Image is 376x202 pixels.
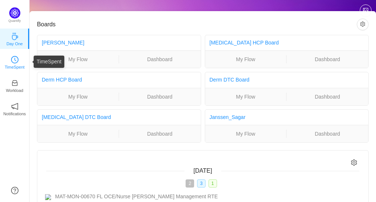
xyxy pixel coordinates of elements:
a: icon: coffeeDay One [11,35,18,42]
i: icon: inbox [11,79,18,87]
i: icon: coffee [11,33,18,40]
a: [MEDICAL_DATA] HCP Board [210,40,279,46]
a: Derm DTC Board [210,77,250,83]
a: Dashboard [119,130,201,138]
a: Dashboard [287,93,368,101]
a: My Flow [37,93,119,101]
a: MAT-MON-00670 FL OCE/Nurse [PERSON_NAME] Management RTE [55,193,359,201]
a: [PERSON_NAME] [42,40,84,46]
span: 3 [197,179,206,188]
a: Derm HCP Board [42,77,82,83]
a: [MEDICAL_DATA] DTC Board [42,114,111,120]
p: Quantify [9,19,21,24]
span: MAT-MON-00670 FL OCE/Nurse [PERSON_NAME] Management RTE [55,193,218,201]
a: My Flow [37,55,119,63]
img: Quantify [9,7,20,19]
a: Dashboard [119,93,201,101]
a: icon: notificationNotifications [11,105,18,112]
span: 1 [209,179,217,188]
p: TimeSpent [5,64,25,70]
a: Dashboard [287,55,368,63]
a: My Flow [37,130,119,138]
a: My Flow [205,55,287,63]
a: Dashboard [287,130,368,138]
a: icon: clock-circleTimeSpent [11,58,18,66]
i: icon: notification [11,103,18,110]
a: My Flow [205,93,287,101]
a: icon: inboxWorkload [11,82,18,89]
i: icon: clock-circle [11,56,18,63]
span: [DATE] [193,168,212,174]
i: icon: setting [351,159,357,166]
a: Dashboard [119,55,201,63]
p: Workload [6,87,23,94]
button: icon: picture [360,4,372,16]
a: Janssen_Sagar [210,114,245,120]
p: Day One [6,40,23,47]
span: 2 [186,179,194,188]
button: icon: setting [357,19,369,30]
p: Notifications [3,110,26,117]
h3: Boards [37,21,357,28]
a: My Flow [205,130,287,138]
a: icon: question-circle [11,187,18,194]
